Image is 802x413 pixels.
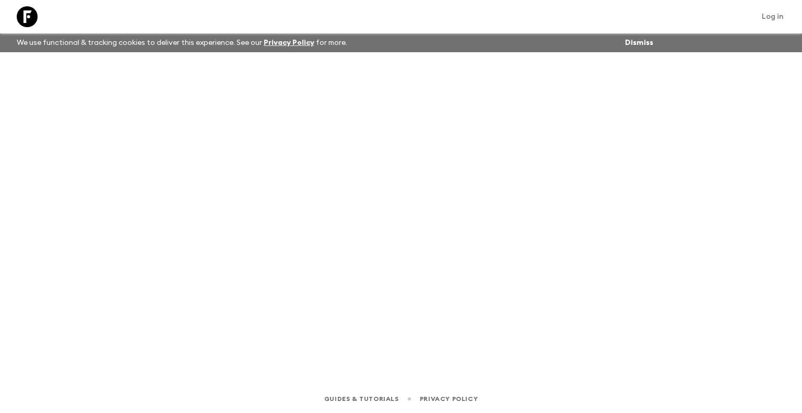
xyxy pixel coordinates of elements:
a: Privacy Policy [420,393,478,405]
p: We use functional & tracking cookies to deliver this experience. See our for more. [13,33,351,52]
a: Log in [756,9,789,24]
a: Guides & Tutorials [324,393,399,405]
a: Privacy Policy [264,39,314,46]
button: Dismiss [622,36,656,50]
